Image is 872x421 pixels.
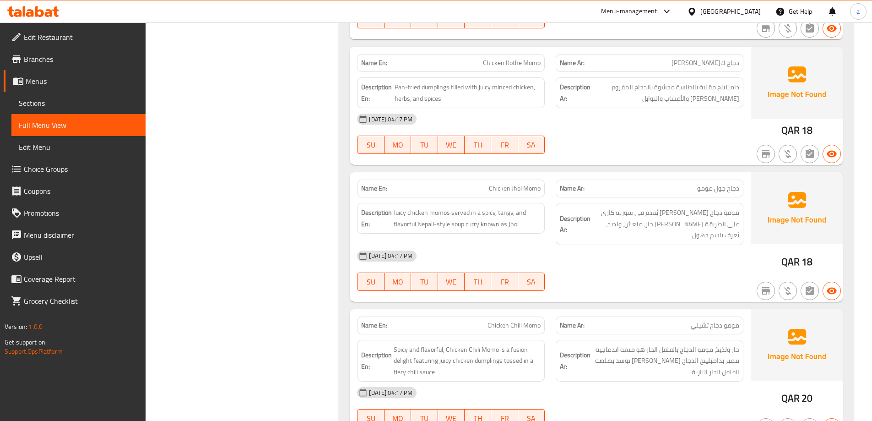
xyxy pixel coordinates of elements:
span: Sections [19,98,138,109]
span: WE [442,13,461,26]
span: Spicy and flavorful, Chicken Chili Momo is a fusion delight featuring juicy chicken dumplings tos... [394,344,541,378]
span: Branches [24,54,138,65]
span: QAR [781,253,800,271]
img: Ae5nvW7+0k+MAAAAAElFTkSuQmCC [751,47,843,118]
button: TH [465,136,491,154]
button: FR [491,136,518,154]
button: FR [491,273,518,291]
span: TH [468,275,487,289]
span: QAR [781,389,800,407]
a: Promotions [4,202,146,224]
span: 18 [802,253,812,271]
span: Edit Menu [19,142,138,153]
span: 18 [802,121,812,139]
a: Grocery Checklist [4,290,146,312]
button: SU [357,273,384,291]
span: دجاج جول مومو [697,184,739,193]
span: Pan-fried dumplings filled with juicy minced chicken, herbs, and spices [395,82,541,104]
span: Promotions [24,208,138,219]
span: Edit Restaurant [24,32,138,43]
span: Version: [5,321,27,333]
span: Get support on: [5,336,47,348]
strong: Description En: [361,350,392,372]
button: SU [357,136,384,154]
span: TH [468,13,487,26]
strong: Description Ar: [560,350,590,372]
button: Not has choices [801,19,819,38]
span: FR [495,275,514,289]
button: Not has choices [801,145,819,163]
button: Not branch specific item [757,145,775,163]
a: Support.OpsPlatform [5,345,63,357]
span: MO [388,13,407,26]
button: Purchased item [779,282,797,300]
div: Menu-management [601,6,657,17]
span: [DATE] 04:17 PM [365,252,416,260]
span: QAR [781,121,800,139]
span: مومو دجاج الجوسي يُقدم في شوربة كاري على الطريقة النيبالي حار، منعش، ولذيذ، يُعرف باسم جهول [592,207,739,241]
span: Coverage Report [24,273,138,284]
span: MO [388,138,407,152]
button: WE [438,273,465,291]
button: SA [518,273,545,291]
span: SU [361,275,380,289]
span: SA [522,13,541,26]
span: SU [361,13,380,26]
span: WE [442,275,461,289]
span: [DATE] 04:17 PM [365,115,416,124]
strong: Description Ar: [560,82,590,104]
a: Choice Groups [4,158,146,180]
span: Juicy chicken momos served in a spicy, tangy, and flavorful Nepali-style soup curry known as Jhol [394,207,541,230]
span: SA [522,275,541,289]
strong: Description En: [361,82,393,104]
strong: Description Ar: [560,213,590,235]
span: WE [442,138,461,152]
button: Not branch specific item [757,282,775,300]
span: حار ولذيذ، مومو الدجاج بالفلفل الحار هو متعة اندماجية تتميز بدامبلينج الدجاج الجوسي توسد بصلصة ال... [592,344,739,378]
span: Grocery Checklist [24,295,138,306]
a: Coverage Report [4,268,146,290]
a: Full Menu View [11,114,146,136]
span: SU [361,138,380,152]
strong: Description En: [361,207,392,230]
span: [DATE] 04:17 PM [365,388,416,397]
span: Coupons [24,186,138,197]
button: Available [823,19,841,38]
strong: Name Ar: [560,184,585,193]
img: Ae5nvW7+0k+MAAAAAElFTkSuQmCC [751,309,843,381]
span: TH [468,138,487,152]
button: TU [411,136,438,154]
button: Purchased item [779,19,797,38]
button: Available [823,282,841,300]
a: Branches [4,48,146,70]
button: TH [465,273,491,291]
span: 1.0.0 [28,321,43,333]
a: Menus [4,70,146,92]
span: MO [388,275,407,289]
strong: Name Ar: [560,58,585,68]
a: Sections [11,92,146,114]
span: SA [522,138,541,152]
a: Upsell [4,246,146,268]
span: Full Menu View [19,120,138,131]
span: Chicken Chili Momo [487,321,541,330]
a: Coupons [4,180,146,202]
strong: Name En: [361,58,387,68]
span: Choice Groups [24,164,138,175]
span: دجاج ك[PERSON_NAME] [672,58,739,68]
strong: Name Ar: [560,321,585,330]
button: WE [438,136,465,154]
button: Purchased item [779,145,797,163]
span: Upsell [24,252,138,262]
span: TU [415,138,434,152]
span: Menus [26,76,138,87]
button: MO [385,136,411,154]
strong: Name En: [361,321,387,330]
span: Chicken Kothe Momo [483,58,541,68]
button: TU [411,273,438,291]
span: FR [495,138,514,152]
strong: Name En: [361,184,387,193]
a: Menu disclaimer [4,224,146,246]
button: Available [823,145,841,163]
span: TU [415,275,434,289]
